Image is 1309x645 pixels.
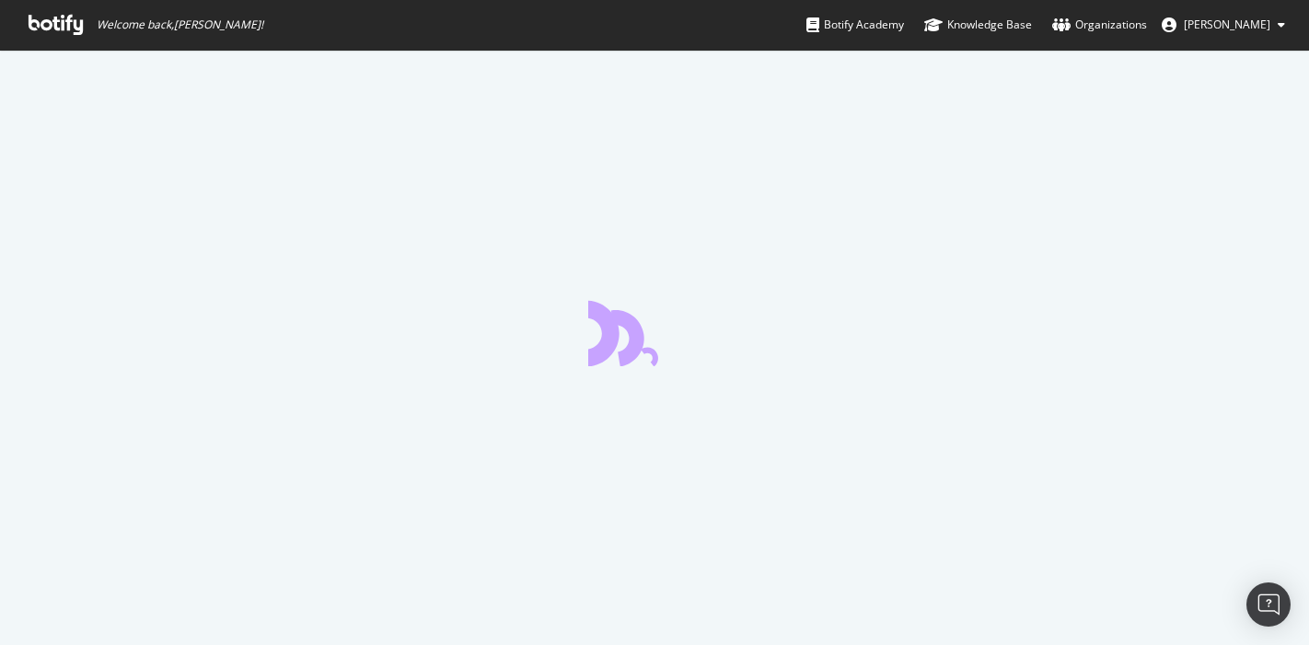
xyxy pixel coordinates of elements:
div: Organizations [1052,16,1147,34]
div: animation [588,300,721,366]
div: Knowledge Base [924,16,1032,34]
button: [PERSON_NAME] [1147,10,1300,40]
div: Botify Academy [806,16,904,34]
span: Jean-Baptiste Picot [1184,17,1270,32]
div: Open Intercom Messenger [1246,582,1291,627]
span: Welcome back, [PERSON_NAME] ! [97,17,263,32]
